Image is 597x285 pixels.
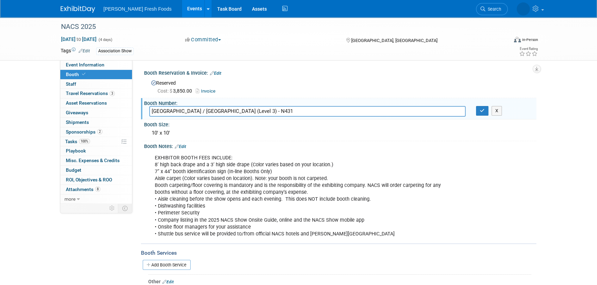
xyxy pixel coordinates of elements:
[95,187,100,192] span: 8
[148,278,531,285] div: Other
[492,106,502,116] button: X
[65,139,90,144] span: Tasks
[149,128,531,138] div: 10' x 10'
[60,118,132,127] a: Shipments
[60,127,132,137] a: Sponsorships2
[66,72,87,77] span: Booth
[60,146,132,156] a: Playbook
[60,80,132,89] a: Staff
[66,158,120,163] span: Misc. Expenses & Credits
[61,36,97,42] span: [DATE] [DATE]
[60,175,132,184] a: ROI, Objectives & ROO
[66,167,81,173] span: Budget
[514,37,521,42] img: Format-Inperson.png
[66,81,76,87] span: Staff
[60,89,132,98] a: Travel Reservations3
[82,72,85,76] i: Booth reservation complete
[103,6,172,12] span: [PERSON_NAME] Fresh Foods
[60,185,132,194] a: Attachments8
[522,37,538,42] div: In-Person
[210,71,221,76] a: Edit
[60,70,132,79] a: Booth
[110,91,115,96] span: 3
[66,148,86,154] span: Playbook
[61,6,95,13] img: ExhibitDay
[158,88,173,94] span: Cost: $
[143,260,191,270] a: Add Booth Service
[61,47,90,55] td: Tags
[351,38,437,43] span: [GEOGRAPHIC_DATA], [GEOGRAPHIC_DATA]
[183,36,224,43] button: Committed
[144,119,536,128] div: Booth Size:
[60,194,132,204] a: more
[144,68,536,77] div: Booth Reservation & Invoice:
[66,177,112,182] span: ROI, Objectives & ROO
[79,49,90,53] a: Edit
[66,100,107,106] span: Asset Reservations
[60,166,132,175] a: Budget
[66,129,102,135] span: Sponsorships
[144,141,536,150] div: Booth Notes:
[141,249,536,257] div: Booth Services
[66,91,115,96] span: Travel Reservations
[118,204,132,213] td: Toggle Event Tabs
[96,47,134,55] div: Association Show
[79,139,90,144] span: 100%
[66,110,88,115] span: Giveaways
[149,78,531,95] div: Reserved
[60,156,132,165] a: Misc. Expenses & Credits
[106,204,118,213] td: Personalize Event Tab Strip
[196,88,219,94] a: Invoice
[60,108,132,117] a: Giveaways
[175,144,186,149] a: Edit
[519,47,538,51] div: Event Rating
[517,2,530,15] img: Courtney Law
[66,187,100,192] span: Attachments
[485,7,501,12] span: Search
[158,88,195,94] span: 3,850.00
[98,38,112,42] span: (4 days)
[150,151,461,241] div: EXHIBITOR BOOTH FEES INCLUDE: 8’ high back drape and a 3’ high side drape (Color varies based on ...
[66,119,89,125] span: Shipments
[476,3,508,15] a: Search
[60,137,132,146] a: Tasks100%
[162,279,174,284] a: Edit
[66,62,104,67] span: Event Information
[467,36,538,46] div: Event Format
[60,60,132,70] a: Event Information
[97,129,102,134] span: 2
[59,21,497,33] div: NACS 2025
[75,36,82,42] span: to
[144,98,536,107] div: Booth Number:
[64,196,75,202] span: more
[60,98,132,108] a: Asset Reservations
